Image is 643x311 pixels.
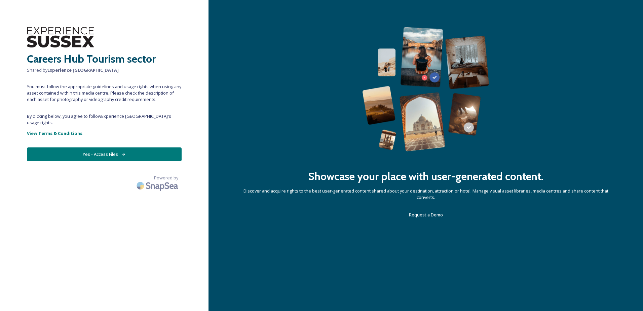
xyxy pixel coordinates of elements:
button: Yes - Access Files [27,147,182,161]
span: Powered by [154,175,178,181]
span: By clicking below, you agree to follow Experience [GEOGRAPHIC_DATA] 's usage rights. [27,113,182,126]
span: You must follow the appropriate guidelines and usage rights when using any asset contained within... [27,83,182,103]
img: SnapSea Logo [135,178,182,194]
strong: View Terms & Conditions [27,130,82,136]
a: View Terms & Conditions [27,129,182,137]
h2: Careers Hub Tourism sector [27,51,182,67]
span: Discover and acquire rights to the best user-generated content shared about your destination, att... [235,188,616,201]
img: 63b42ca75bacad526042e722_Group%20154-p-800.png [362,27,489,151]
h2: Showcase your place with user-generated content. [308,168,543,184]
a: Request a Demo [409,211,443,219]
span: Shared by [27,67,182,73]
span: Request a Demo [409,212,443,218]
img: WSCC%20ES%20Logo%20-%20Primary%20-%20Black.png [27,27,94,47]
strong: Experience [GEOGRAPHIC_DATA] [47,67,119,73]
